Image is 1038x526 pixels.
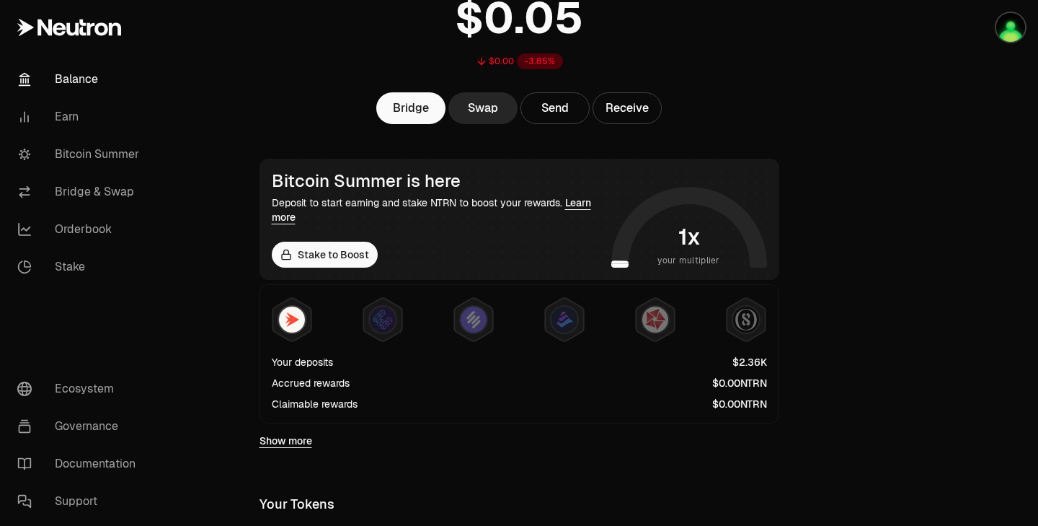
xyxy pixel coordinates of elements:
a: Stake to Boost [272,242,378,268]
a: Governance [6,408,156,445]
a: Balance [6,61,156,98]
a: Bridge & Swap [6,173,156,211]
a: Stake [6,248,156,286]
div: -3.85% [517,53,563,69]
a: Bridge [376,92,445,124]
button: Receive [593,92,662,124]
div: Your deposits [272,355,333,369]
div: $0.00 [489,56,514,67]
a: Documentation [6,445,156,483]
img: Anogueira [996,13,1025,42]
span: your multiplier [657,253,720,268]
a: Swap [448,92,518,124]
a: Orderbook [6,211,156,248]
button: Send [520,92,590,124]
a: Bitcoin Summer [6,136,156,173]
div: Deposit to start earning and stake NTRN to boost your rewards. [272,196,605,224]
img: NTRN [279,307,305,333]
img: Bedrock Diamonds [551,307,577,333]
div: Claimable rewards [272,397,358,411]
img: Mars Fragments [642,307,668,333]
img: Structured Points [733,307,759,333]
a: Support [6,483,156,520]
div: Bitcoin Summer is here [272,171,605,191]
div: Accrued rewards [272,376,350,390]
a: Earn [6,98,156,136]
img: EtherFi Points [370,307,396,333]
img: Solv Points [461,307,487,333]
div: Your Tokens [259,494,334,514]
a: Ecosystem [6,370,156,408]
a: Show more [259,434,312,448]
